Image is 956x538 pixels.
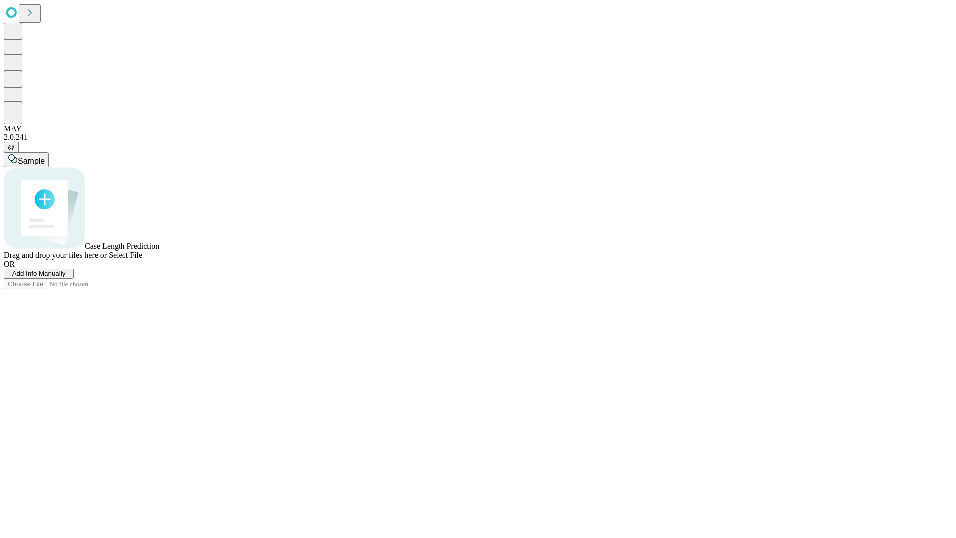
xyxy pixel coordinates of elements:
button: @ [4,142,19,152]
span: Add Info Manually [12,270,66,277]
div: MAY [4,124,952,133]
span: OR [4,260,15,268]
button: Add Info Manually [4,269,74,279]
div: 2.0.241 [4,133,952,142]
span: @ [8,143,15,151]
button: Sample [4,152,49,167]
span: Select File [109,251,142,259]
span: Sample [18,157,45,165]
span: Drag and drop your files here or [4,251,107,259]
span: Case Length Prediction [85,242,159,250]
